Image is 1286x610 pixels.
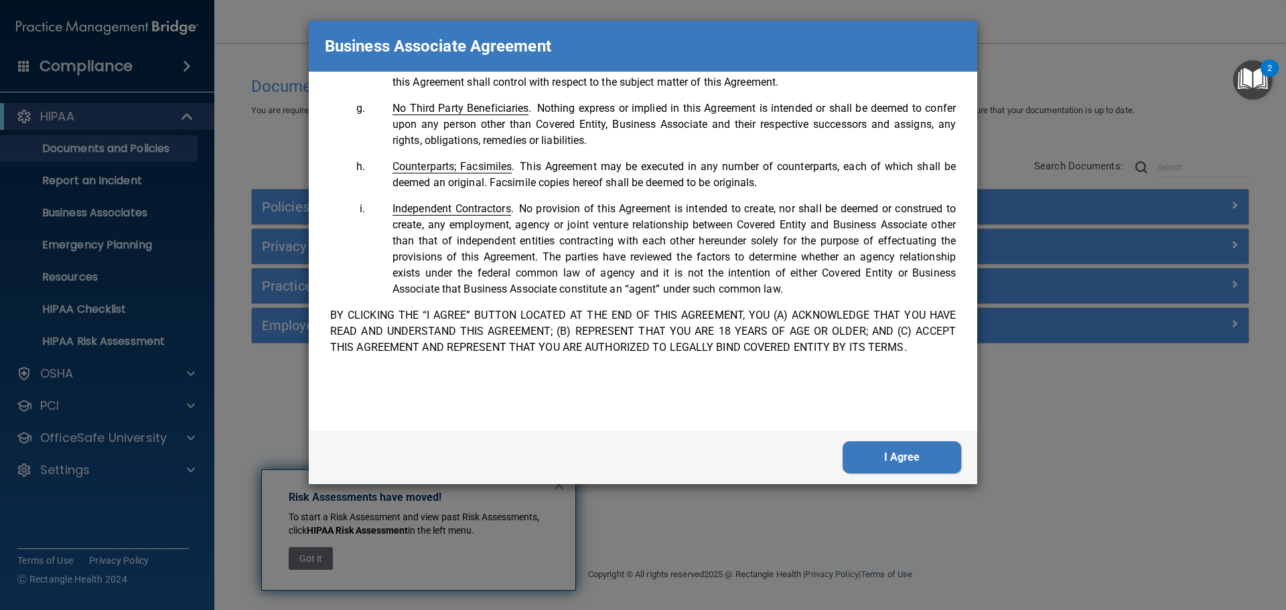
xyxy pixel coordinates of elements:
li: This Agreement may be executed in any number of counterparts, each of which shall be deemed an or... [368,159,956,191]
p: Business Associate Agreement [325,31,551,61]
div: 2 [1267,68,1272,86]
p: BY CLICKING THE “I AGREE” BUTTON LOCATED AT THE END OF THIS AGREEMENT, YOU (A) ACKNOWLEDGE THAT Y... [330,307,956,356]
button: I Agree [843,441,961,473]
span: . [392,202,514,215]
li: Nothing express or implied in this Agreement is intended or shall be deemed to confer upon any pe... [368,100,956,149]
button: Open Resource Center, 2 new notifications [1233,60,1273,100]
span: No Third Party Beneficiaries [392,102,528,115]
li: No provision of this Agreement is intended to create, nor shall be deemed or construed to create,... [368,201,956,297]
span: Counterparts; Facsimiles [392,160,512,173]
span: . [392,102,532,115]
span: Independent Contractors [392,202,511,216]
span: . [392,160,514,173]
